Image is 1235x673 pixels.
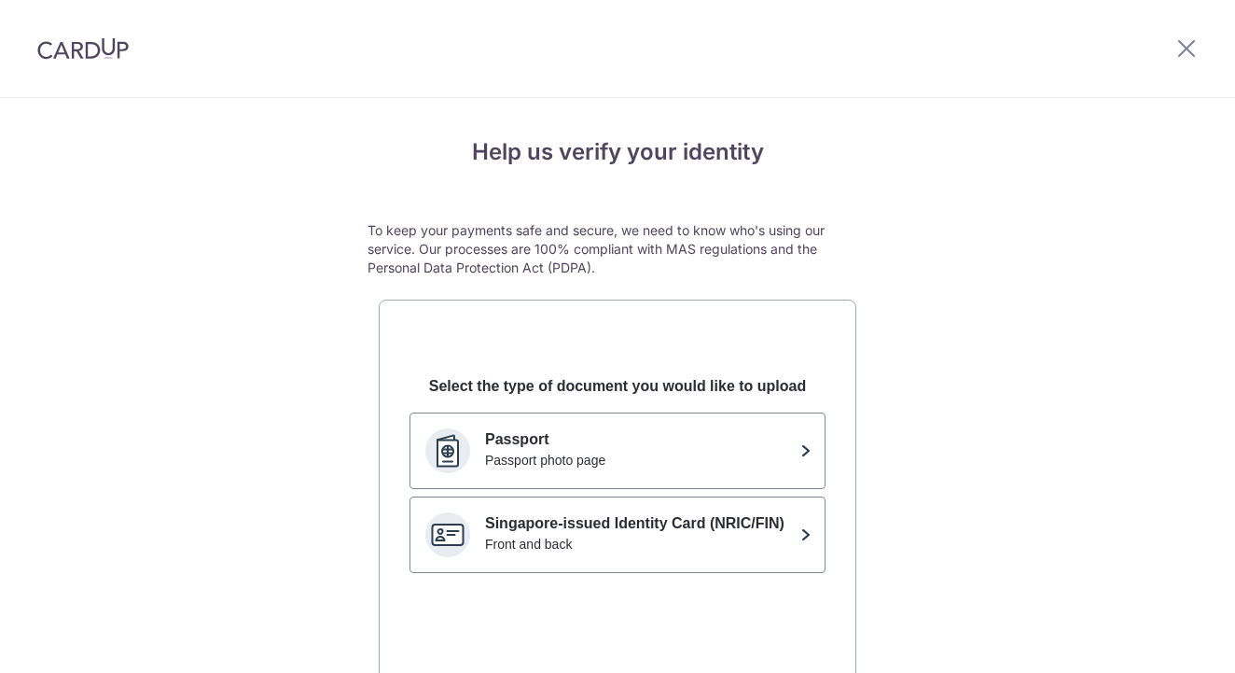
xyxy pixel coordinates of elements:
img: CardUp [37,37,129,60]
div: Passport photo page [485,451,793,470]
button: PassportPassport photo page [409,413,826,489]
p: Passport [485,428,793,451]
p: Singapore-issued Identity Card (NRIC/FIN) [485,512,793,535]
div: Select the type of document you would like to upload [409,375,826,398]
h4: Help us verify your identity [368,135,867,169]
div: Front and back [485,535,793,554]
ul: Documents you can use to verify your identity [409,413,826,573]
p: To keep your payments safe and secure, we need to know who's using our service. Our processes are... [368,221,867,277]
button: Singapore-issued Identity Card (NRIC/FIN)Front and back [409,497,826,573]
